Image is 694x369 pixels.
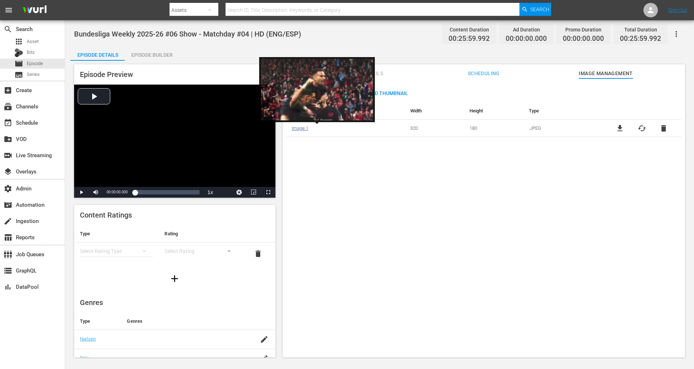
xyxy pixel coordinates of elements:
[14,59,23,68] span: Episode
[4,119,12,127] span: Schedule
[4,135,12,143] span: VOD
[363,90,414,96] span: Add Thumbnail
[80,70,133,79] span: Episode Preview
[74,225,275,265] table: simple table
[89,187,103,198] button: Mute
[638,124,646,133] button: cached
[405,102,464,120] th: Width
[523,120,603,137] td: .JPEG
[523,102,603,120] th: Type
[464,102,523,120] th: Height
[457,69,511,78] span: Scheduling
[80,336,96,342] a: Nielsen
[659,124,668,133] button: delete
[27,60,43,67] span: Episode
[579,69,633,78] span: Image Management
[107,190,128,194] span: 00:00:00.000
[4,266,12,275] span: GraphQL
[668,7,687,13] a: Sign Out
[4,201,12,209] span: Automation
[74,313,121,330] th: Type
[4,283,12,291] span: DataPool
[159,225,243,243] th: Rating
[4,6,13,14] span: menu
[254,249,262,258] span: delete
[135,190,199,194] div: Progress Bar
[70,46,125,61] button: Episode Details
[74,187,89,198] button: Play
[449,25,490,35] div: Content Duration
[4,167,12,176] span: Overlays
[80,298,103,307] span: Genres
[247,187,261,198] button: Picture-in-Picture
[563,35,604,43] span: 00:00:00.000
[74,225,159,243] th: Type
[620,25,661,35] div: Total Duration
[80,211,132,219] span: Content Ratings
[4,151,12,160] span: Live Streaming
[70,46,125,64] div: Episode Details
[14,70,23,79] span: Series
[4,86,12,95] span: Create
[4,217,12,226] span: Ingestion
[261,187,275,198] button: Fullscreen
[620,35,661,43] span: 00:25:59.992
[125,46,179,64] div: Episode Builder
[14,37,23,46] span: Asset
[519,3,551,16] button: Search
[203,187,218,198] button: Playback Rate
[125,46,179,61] button: Episode Builder
[530,3,549,16] span: Search
[464,120,523,137] td: 180
[249,245,267,262] button: delete
[405,120,464,137] td: 320
[14,48,23,57] div: Bits
[449,35,490,43] span: 00:25:59.992
[80,355,90,361] a: Roku
[17,2,52,19] img: ans4CAIJ8jUAAAAAAAAAAAAAAAAAAAAAAAAgQb4GAAAAAAAAAAAAAAAAAAAAAAAAJMjXAAAAAAAAAAAAAAAAAAAAAAAAgAT5G...
[4,250,12,259] span: Job Queues
[506,35,547,43] span: 00:00:00.000
[4,102,12,111] span: Channels
[506,25,547,35] div: Ad Duration
[363,86,414,99] button: Add Thumbnail
[616,124,624,133] a: file_download
[27,49,35,56] span: Bits
[4,233,12,242] span: Reports
[27,38,39,45] span: Asset
[292,125,308,131] a: Image 1
[27,71,40,78] span: Series
[74,85,275,198] div: Video Player
[232,187,247,198] button: Jump To Time
[563,25,604,35] div: Promo Duration
[74,30,301,38] span: Bundesliga Weekly 2025-26 #06 Show - Matchday #04 | HD (ENG/ESP)
[121,313,253,330] th: Genres
[4,25,12,34] span: Search
[4,184,12,193] span: Admin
